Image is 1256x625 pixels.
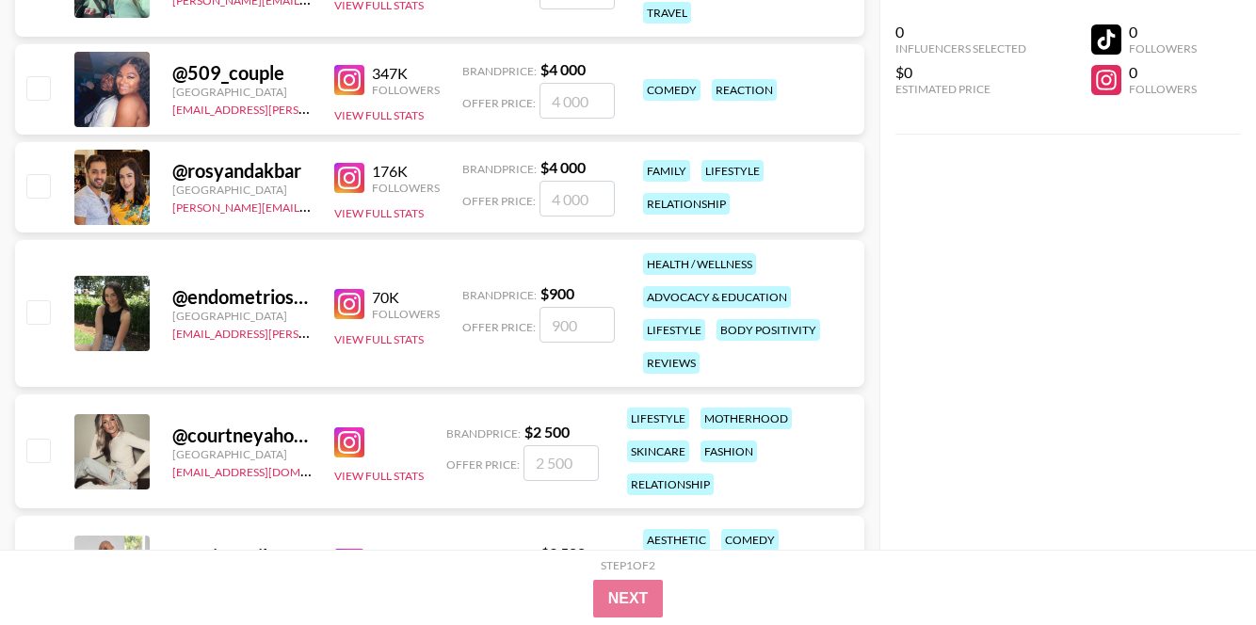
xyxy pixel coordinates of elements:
[700,408,792,429] div: motherhood
[172,323,451,341] a: [EMAIL_ADDRESS][PERSON_NAME][DOMAIN_NAME]
[462,96,536,110] span: Offer Price:
[643,79,700,101] div: comedy
[627,473,714,495] div: relationship
[372,547,440,566] div: 158K
[895,82,1026,96] div: Estimated Price
[700,441,757,462] div: fashion
[172,61,312,85] div: @ 509_couple
[372,288,440,307] div: 70K
[601,558,655,572] div: Step 1 of 2
[334,206,424,220] button: View Full Stats
[643,2,691,24] div: travel
[524,423,570,441] strong: $ 2 500
[717,319,820,341] div: body positivity
[172,309,312,323] div: [GEOGRAPHIC_DATA]
[462,194,536,208] span: Offer Price:
[1162,531,1233,602] iframe: Drift Widget Chat Controller
[539,181,615,216] input: 4 000
[701,160,764,182] div: lifestyle
[172,159,312,183] div: @ rosyandakbar
[540,284,574,302] strong: $ 900
[643,193,730,215] div: relationship
[643,286,791,308] div: advocacy & education
[627,441,689,462] div: skincare
[539,307,615,343] input: 900
[334,427,364,457] img: Instagram
[462,548,537,562] span: Brand Price:
[895,23,1026,41] div: 0
[1129,82,1197,96] div: Followers
[593,580,664,617] button: Next
[462,320,536,334] span: Offer Price:
[721,529,779,551] div: comedy
[172,183,312,197] div: [GEOGRAPHIC_DATA]
[523,445,599,481] input: 2 500
[446,457,520,472] span: Offer Price:
[540,544,586,562] strong: $ 3 500
[627,408,689,429] div: lifestyle
[712,79,777,101] div: reaction
[372,181,440,195] div: Followers
[172,447,312,461] div: [GEOGRAPHIC_DATA]
[462,64,537,78] span: Brand Price:
[172,545,312,569] div: @ ortizfamily275
[172,85,312,99] div: [GEOGRAPHIC_DATA]
[334,65,364,95] img: Instagram
[172,285,312,309] div: @ endometriosisem
[372,83,440,97] div: Followers
[372,162,440,181] div: 176K
[462,288,537,302] span: Brand Price:
[895,41,1026,56] div: Influencers Selected
[446,426,521,441] span: Brand Price:
[334,163,364,193] img: Instagram
[334,469,424,483] button: View Full Stats
[539,83,615,119] input: 4 000
[372,64,440,83] div: 347K
[172,461,362,479] a: [EMAIL_ADDRESS][DOMAIN_NAME]
[172,197,451,215] a: [PERSON_NAME][EMAIL_ADDRESS][DOMAIN_NAME]
[1129,63,1197,82] div: 0
[1129,41,1197,56] div: Followers
[895,63,1026,82] div: $0
[643,352,700,374] div: reviews
[334,108,424,122] button: View Full Stats
[172,424,312,447] div: @ courtneyahoward
[643,160,690,182] div: family
[172,99,451,117] a: [EMAIL_ADDRESS][PERSON_NAME][DOMAIN_NAME]
[643,319,705,341] div: lifestyle
[334,549,364,579] img: Instagram
[1129,23,1197,41] div: 0
[643,529,710,551] div: aesthetic
[462,162,537,176] span: Brand Price:
[372,307,440,321] div: Followers
[540,158,586,176] strong: $ 4 000
[334,332,424,346] button: View Full Stats
[540,60,586,78] strong: $ 4 000
[334,289,364,319] img: Instagram
[643,253,756,275] div: health / wellness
